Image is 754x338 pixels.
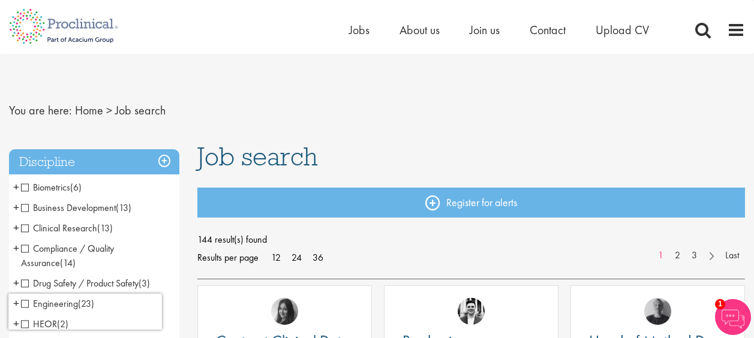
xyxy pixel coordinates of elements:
[13,219,19,237] span: +
[13,239,19,257] span: +
[715,299,725,309] span: 1
[139,277,150,289] span: (3)
[652,249,669,262] a: 1
[21,181,70,194] span: Biometrics
[70,181,82,194] span: (6)
[21,222,113,234] span: Clinical Research
[21,222,97,234] span: Clinical Research
[271,298,298,325] img: Heidi Hennigan
[60,256,76,269] span: (14)
[106,102,112,118] span: >
[115,102,166,118] span: Job search
[470,22,500,38] a: Join us
[116,201,131,214] span: (13)
[9,102,72,118] span: You are here:
[596,22,649,38] a: Upload CV
[399,22,440,38] a: About us
[21,242,114,269] span: Compliance / Quality Assurance
[197,188,745,218] a: Register for alerts
[13,178,19,196] span: +
[9,149,179,175] h3: Discipline
[719,249,745,262] a: Last
[267,251,285,264] a: 12
[21,181,82,194] span: Biometrics
[21,201,116,214] span: Business Development
[197,231,745,249] span: 144 result(s) found
[97,222,113,234] span: (13)
[21,277,139,289] span: Drug Safety / Product Safety
[308,251,328,264] a: 36
[349,22,370,38] a: Jobs
[669,249,686,262] a: 2
[21,201,131,214] span: Business Development
[287,251,306,264] a: 24
[13,274,19,292] span: +
[644,298,671,325] img: Felix Zimmer
[458,298,485,325] img: Edward Little
[530,22,566,38] a: Contact
[686,249,703,262] a: 3
[75,102,103,118] a: breadcrumb link
[715,299,751,335] img: Chatbot
[197,249,259,267] span: Results per page
[13,198,19,216] span: +
[197,140,318,173] span: Job search
[8,294,162,330] iframe: reCAPTCHA
[21,277,150,289] span: Drug Safety / Product Safety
